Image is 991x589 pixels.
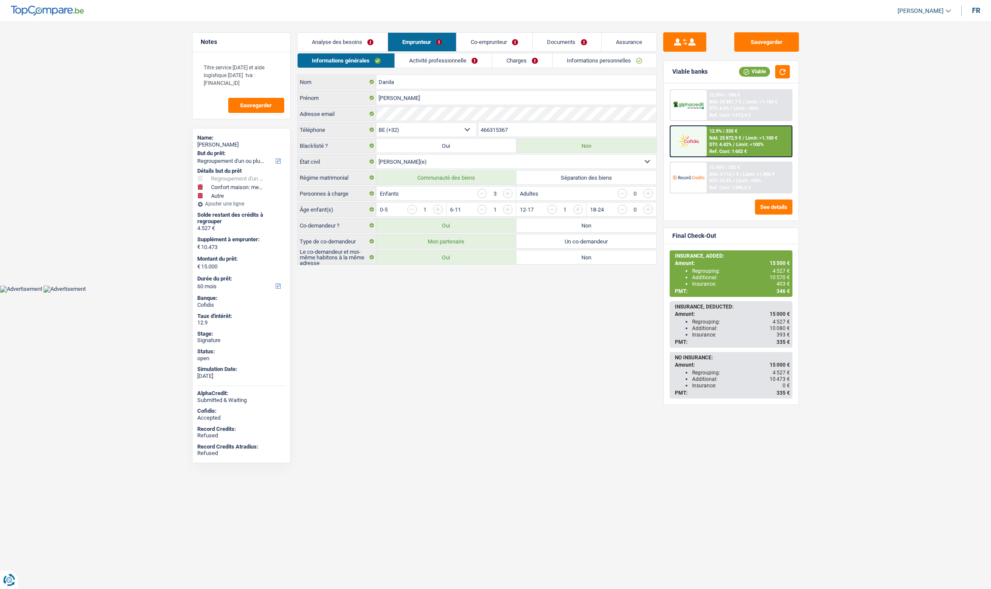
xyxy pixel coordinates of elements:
div: Insurance: [692,332,790,338]
div: Regrouping: [692,268,790,274]
div: PMT: [675,288,790,294]
label: Personnes à charge [298,187,376,200]
div: Ajouter une ligne [198,201,285,207]
span: 403 € [777,281,790,287]
label: Adresse email [298,107,376,121]
span: [PERSON_NAME] [898,7,944,15]
div: Signature [198,337,285,344]
label: Prénom [298,91,376,105]
span: 15 000 € [770,311,790,317]
a: Co-emprunteur [457,33,532,51]
button: See details [755,199,792,215]
label: Mon partenaire [376,234,516,248]
span: 4 527 € [773,370,790,376]
div: Viable [739,67,770,76]
a: Documents [533,33,601,51]
label: Type de co-demandeur [298,234,376,248]
div: AlphaCredit: [198,390,285,397]
img: Advertisement [43,286,86,293]
div: Refused [198,450,285,457]
span: DTI: 24.3% [709,178,732,184]
a: Activité professionnelle [395,53,492,68]
div: Additional: [692,274,790,280]
span: € [198,263,201,270]
div: Additional: [692,376,790,382]
input: 401020304 [478,123,656,137]
span: / [733,178,735,184]
div: Insurance: [692,281,790,287]
a: Informations personnelles [553,53,656,68]
div: Banque: [198,295,285,302]
span: 10 080 € [770,325,790,331]
div: Détails but du prêt [198,168,285,175]
div: Regrouping: [692,370,790,376]
label: Nom [298,75,376,89]
label: Oui [376,250,516,264]
span: Limit: <100% [736,142,764,147]
div: PMT: [675,339,790,345]
label: Durée du prêt: [198,275,283,282]
div: fr [972,6,980,15]
label: Communauté des biens [376,171,516,184]
button: Sauvegarder [228,98,284,113]
a: Analyse des besoins [298,33,388,51]
label: Un co-demandeur [516,234,656,248]
span: / [742,135,744,141]
label: Non [516,218,656,232]
div: [PERSON_NAME] [198,141,285,148]
div: Additional: [692,325,790,331]
img: Record Credits [673,169,705,185]
span: / [733,142,735,147]
div: 0 [631,191,639,196]
div: Amount: [675,260,790,266]
div: 12.45% | 332 € [709,165,740,170]
div: Name: [198,134,285,141]
a: Informations générales [298,53,395,68]
span: Limit: >1.806 € [743,171,775,177]
div: 12.99% | 336 € [709,92,740,98]
div: 12.9% | 335 € [709,128,737,134]
div: Regrouping: [692,319,790,325]
label: État civil [298,155,376,168]
span: Sauvegarder [240,103,272,108]
span: 15 500 € [770,260,790,266]
span: 335 € [777,390,790,396]
span: / [730,106,732,111]
div: Insurance: [692,383,790,389]
a: Charges [492,53,552,68]
label: Co-demandeur ? [298,218,376,232]
div: NO INSURANCE: [675,355,790,361]
div: Cofidis: [198,408,285,414]
div: Refused [198,432,285,439]
div: 1 [421,207,429,212]
span: Limit: >1.100 € [746,135,777,141]
a: Emprunteur [388,33,456,51]
img: TopCompare Logo [11,6,84,16]
span: NAI: 25 381,7 € [709,99,741,105]
span: Limit: <50% [733,106,758,111]
span: 10 473 € [770,376,790,382]
div: Accepted [198,414,285,421]
label: Enfants [380,191,399,196]
span: / [740,171,742,177]
div: Stage: [198,330,285,337]
label: But du prêt: [198,150,283,157]
img: Cofidis [673,133,705,149]
span: 4 527 € [773,319,790,325]
div: Record Credits: [198,426,285,433]
div: INSURANCE, DEDUCTED: [675,304,790,310]
div: Ref. Cost: 1 613,4 € [709,112,751,118]
div: 3 [491,191,499,196]
img: AlphaCredit [673,100,705,110]
div: Status: [198,348,285,355]
div: Viable banks [672,68,708,75]
div: Solde restant des crédits à regrouper [198,212,285,225]
span: Limit: <65% [736,178,761,184]
span: € [198,243,201,250]
a: [PERSON_NAME] [891,4,951,18]
div: Record Credits Atradius: [198,443,285,450]
span: / [742,99,744,105]
span: 4 527 € [773,268,790,274]
label: Non [516,250,656,264]
span: 335 € [777,339,790,345]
